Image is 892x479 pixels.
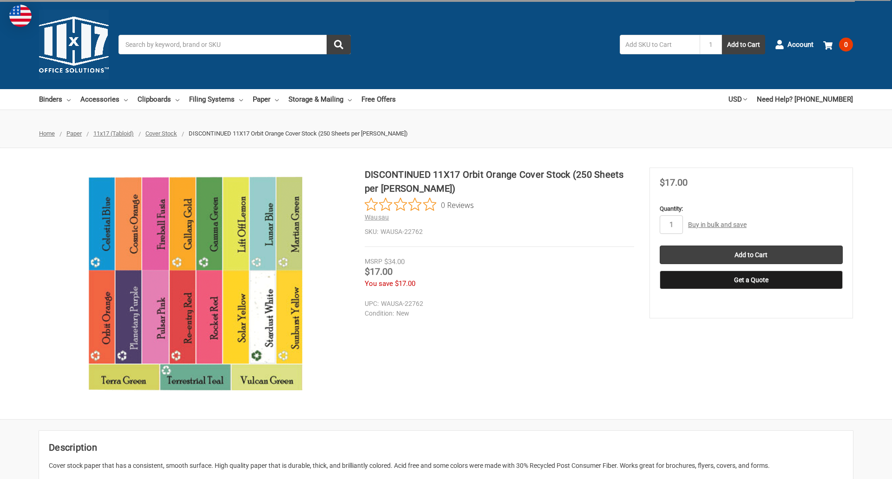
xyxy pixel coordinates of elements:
[49,440,843,454] h2: Description
[289,89,352,110] a: Storage & Mailing
[118,35,351,54] input: Search by keyword, brand or SKU
[365,279,393,288] span: You save
[80,89,128,110] a: Accessories
[815,454,892,479] iframe: Google Customer Reviews
[145,130,177,137] a: Cover Stock
[757,89,853,110] a: Need Help? [PHONE_NUMBER]
[395,279,415,288] span: $17.00
[253,89,279,110] a: Paper
[787,39,813,50] span: Account
[365,309,630,318] dd: New
[660,246,843,264] input: Add to Cart
[660,271,843,289] button: Get a Quote
[365,168,634,195] h1: DISCONTINUED 11X17 Orbit Orange Cover Stock (250 Sheets per [PERSON_NAME])
[66,130,82,137] a: Paper
[39,130,55,137] a: Home
[365,266,393,277] span: $17.00
[365,299,379,309] dt: UPC:
[138,89,179,110] a: Clipboards
[775,32,813,57] a: Account
[9,5,32,27] img: duty and tax information for United States
[728,89,747,110] a: USD
[365,299,630,309] dd: WAUSA-22762
[660,204,843,214] label: Quantity:
[823,32,853,57] a: 0
[39,89,71,110] a: Binders
[365,198,474,212] button: Rated 0 out of 5 stars from 0 reviews. Jump to reviews.
[660,177,688,188] span: $17.00
[49,461,843,471] div: Cover stock paper that has a consistent, smooth surface. High quality paper that is durable, thic...
[839,38,853,52] span: 0
[365,257,382,266] div: MSRP
[189,130,408,137] span: DISCONTINUED 11X17 Orbit Orange Cover Stock (250 Sheets per [PERSON_NAME])
[365,214,389,221] a: Wausau
[189,89,243,110] a: Filing Systems
[441,198,474,212] span: 0 Reviews
[93,130,134,137] a: 11x17 (Tabloid)
[384,258,405,266] span: $34.00
[688,221,747,228] a: Buy in bulk and save
[365,227,634,237] dd: WAUSA-22762
[620,35,700,54] input: Add SKU to Cart
[361,89,396,110] a: Free Offers
[365,227,378,237] dt: SKU:
[722,35,765,54] button: Add to Cart
[365,309,394,318] dt: Condition:
[78,168,310,400] img: 11X17 Orbit Orange Cover Stock (250 Sheets per Ream)
[39,10,109,79] img: 11x17.com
